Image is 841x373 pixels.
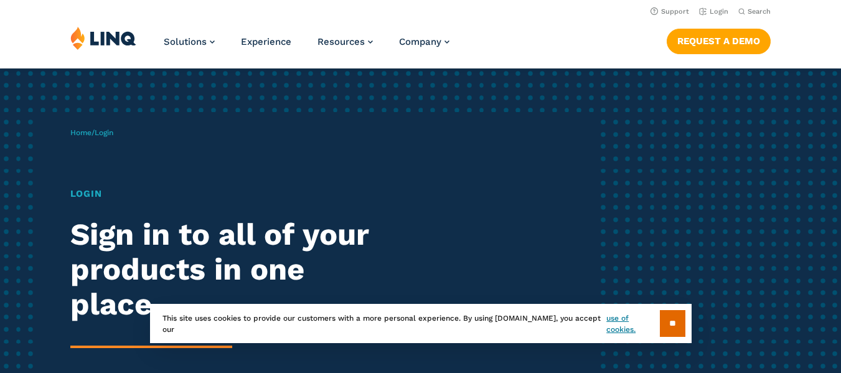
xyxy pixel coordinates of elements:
[667,26,771,54] nav: Button Navigation
[606,313,659,335] a: use of cookies.
[748,7,771,16] span: Search
[667,29,771,54] a: Request a Demo
[699,7,728,16] a: Login
[651,7,689,16] a: Support
[164,36,215,47] a: Solutions
[738,7,771,16] button: Open Search Bar
[70,128,92,137] a: Home
[150,304,692,343] div: This site uses cookies to provide our customers with a more personal experience. By using [DOMAIN...
[70,187,395,201] h1: Login
[164,26,449,67] nav: Primary Navigation
[70,128,113,137] span: /
[317,36,365,47] span: Resources
[95,128,113,137] span: Login
[70,217,395,322] h2: Sign in to all of your products in one place.
[164,36,207,47] span: Solutions
[399,36,449,47] a: Company
[399,36,441,47] span: Company
[241,36,291,47] a: Experience
[70,26,136,50] img: LINQ | K‑12 Software
[317,36,373,47] a: Resources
